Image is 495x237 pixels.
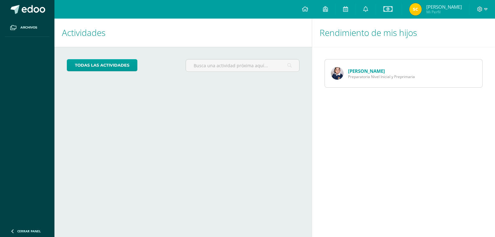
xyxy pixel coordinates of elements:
[426,4,462,10] span: [PERSON_NAME]
[348,74,415,79] span: Preparatoria Nivel Inicial y Preprimaria
[331,67,343,80] img: 91cd6feb79b428cc2f0f9213558cf162.png
[186,59,299,72] input: Busca una actividad próxima aquí...
[20,25,37,30] span: Archivos
[67,59,137,71] a: todas las Actividades
[62,19,304,47] h1: Actividades
[426,9,462,15] span: Mi Perfil
[17,229,41,233] span: Cerrar panel
[320,19,488,47] h1: Rendimiento de mis hijos
[5,19,49,37] a: Archivos
[348,68,385,74] a: [PERSON_NAME]
[409,3,422,15] img: 1bdccb0ee4e2c455f0970308bbc1e2bb.png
